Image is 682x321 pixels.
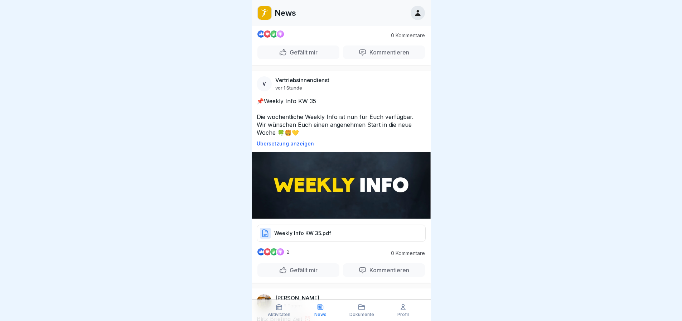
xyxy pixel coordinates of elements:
[287,49,318,56] p: Gefällt mir
[258,6,271,20] img: oo2rwhh5g6mqyfqxhtbddxvd.png
[275,295,319,301] p: [PERSON_NAME]
[287,267,318,274] p: Gefällt mir
[349,312,374,317] p: Dokumente
[275,77,329,83] p: Vertriebsinnendienst
[275,8,296,18] p: News
[257,233,426,240] a: Weekly Info KW 35.pdf
[257,141,426,147] p: Übersetzung anzeigen
[386,250,425,256] p: 0 Kommentare
[367,49,409,56] p: Kommentieren
[397,312,409,317] p: Profil
[314,312,327,317] p: News
[268,312,290,317] p: Aktivitäten
[287,249,290,255] p: 2
[274,230,331,237] p: Weekly Info KW 35.pdf
[275,85,302,91] p: vor 1 Stunde
[252,152,431,219] img: Post Image
[367,267,409,274] p: Kommentieren
[386,33,425,38] p: 0 Kommentare
[257,97,426,136] p: 📌Weekly Info KW 35 Die wöchentliche Weekly Info ist nun für Euch verfügbar. Wir wünschen Euch ein...
[257,76,272,91] div: V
